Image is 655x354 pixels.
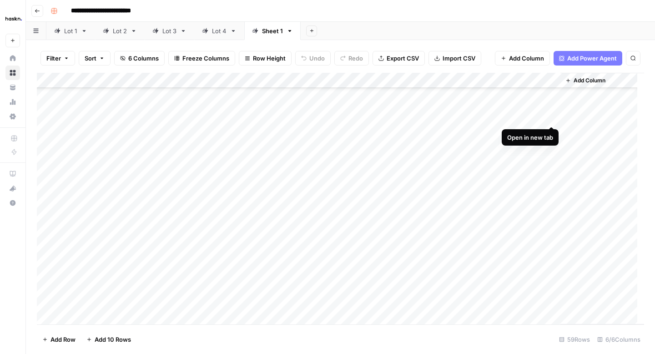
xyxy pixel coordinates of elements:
a: Home [5,51,20,66]
img: Haskn Logo [5,10,22,27]
span: Row Height [253,54,286,63]
div: 59 Rows [555,332,594,347]
button: Add Column [495,51,550,66]
span: Export CSV [387,54,419,63]
a: AirOps Academy [5,167,20,181]
button: Add Row [37,332,81,347]
span: 6 Columns [128,54,159,63]
div: What's new? [6,182,20,195]
span: Add Column [509,54,544,63]
span: Import CSV [443,54,475,63]
button: 6 Columns [114,51,165,66]
div: Lot 1 [64,26,77,35]
div: Lot 3 [162,26,176,35]
button: Add Column [562,75,609,86]
div: Sheet 1 [262,26,283,35]
div: Open in new tab [507,133,553,142]
span: Redo [348,54,363,63]
button: Undo [295,51,331,66]
span: Freeze Columns [182,54,229,63]
button: Redo [334,51,369,66]
a: Lot 2 [95,22,145,40]
span: Filter [46,54,61,63]
button: Workspace: Haskn [5,7,20,30]
a: Sheet 1 [244,22,301,40]
button: Add Power Agent [554,51,622,66]
span: Add Row [50,335,76,344]
div: Lot 4 [212,26,227,35]
a: Browse [5,66,20,80]
button: Freeze Columns [168,51,235,66]
button: Export CSV [373,51,425,66]
a: Lot 1 [46,22,95,40]
a: Lot 3 [145,22,194,40]
button: Help + Support [5,196,20,210]
a: Settings [5,109,20,124]
span: Undo [309,54,325,63]
span: Add 10 Rows [95,335,131,344]
div: 6/6 Columns [594,332,644,347]
div: Lot 2 [113,26,127,35]
span: Sort [85,54,96,63]
button: What's new? [5,181,20,196]
button: Filter [40,51,75,66]
span: Add Column [574,76,605,85]
a: Lot 4 [194,22,244,40]
button: Import CSV [428,51,481,66]
span: Add Power Agent [567,54,617,63]
a: Your Data [5,80,20,95]
a: Usage [5,95,20,109]
button: Add 10 Rows [81,332,136,347]
button: Sort [79,51,111,66]
button: Row Height [239,51,292,66]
